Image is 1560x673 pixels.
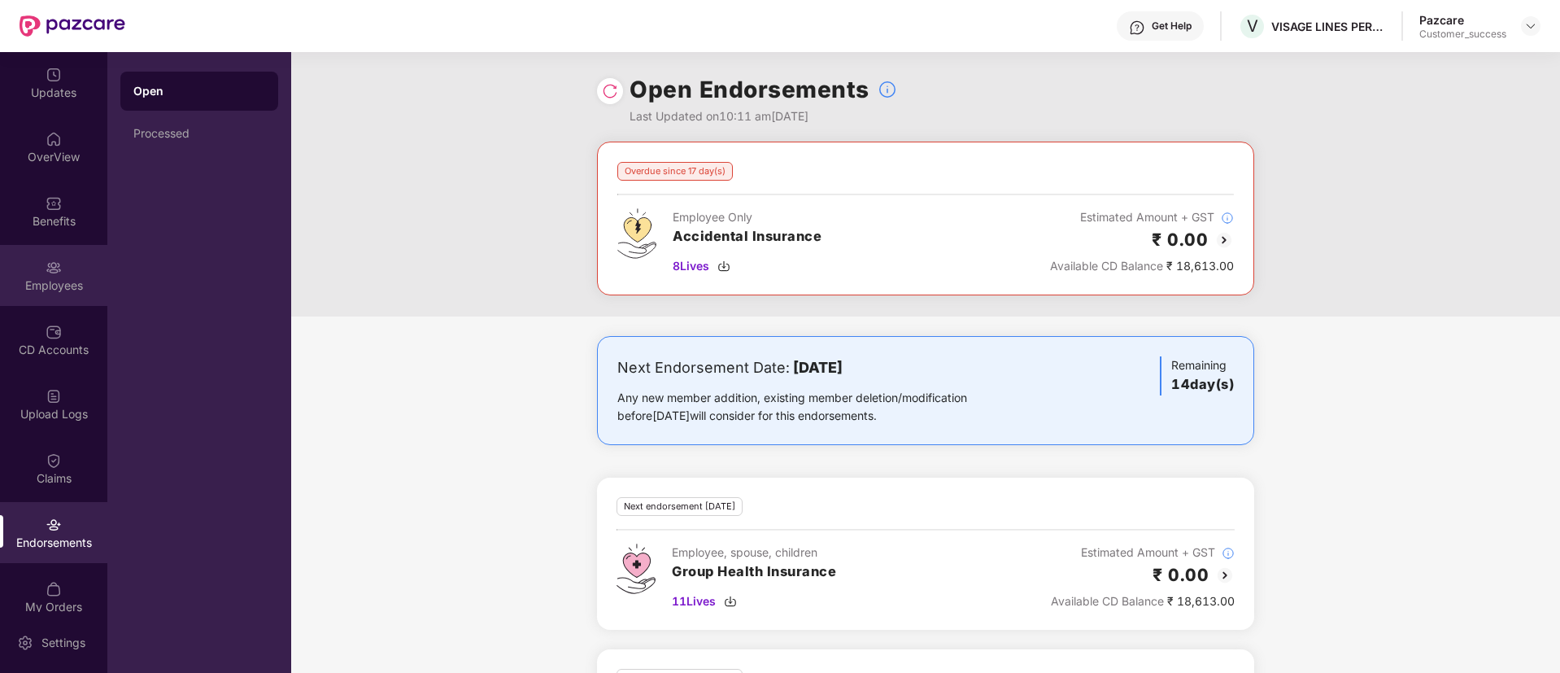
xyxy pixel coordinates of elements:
[602,83,618,99] img: svg+xml;base64,PHN2ZyBpZD0iUmVsb2FkLTMyeDMyIiB4bWxucz0iaHR0cDovL3d3dy53My5vcmcvMjAwMC9zdmciIHdpZH...
[1050,257,1234,275] div: ₹ 18,613.00
[630,72,869,107] h1: Open Endorsements
[793,359,843,376] b: [DATE]
[1419,12,1506,28] div: Pazcare
[672,592,716,610] span: 11 Lives
[1221,212,1234,225] img: svg+xml;base64,PHN2ZyBpZD0iSW5mb18tXzMyeDMyIiBkYXRhLW5hbWU9IkluZm8gLSAzMngzMiIgeG1sbnM9Imh0dHA6Ly...
[1215,566,1235,585] img: svg+xml;base64,PHN2ZyBpZD0iQmFjay0yMHgyMCIgeG1sbnM9Imh0dHA6Ly93d3cudzMub3JnLzIwMDAvc3ZnIiB3aWR0aD...
[617,497,743,516] div: Next endorsement [DATE]
[1214,230,1234,250] img: svg+xml;base64,PHN2ZyBpZD0iQmFjay0yMHgyMCIgeG1sbnM9Imh0dHA6Ly93d3cudzMub3JnLzIwMDAvc3ZnIiB3aWR0aD...
[20,15,125,37] img: New Pazcare Logo
[1152,20,1192,33] div: Get Help
[672,562,836,583] h3: Group Health Insurance
[46,195,62,212] img: svg+xml;base64,PHN2ZyBpZD0iQmVuZWZpdHMiIHhtbG5zPSJodHRwOi8vd3d3LnczLm9yZy8yMDAwL3N2ZyIgd2lkdGg9Ij...
[1153,562,1209,588] h2: ₹ 0.00
[37,635,90,651] div: Settings
[1129,20,1145,36] img: svg+xml;base64,PHN2ZyBpZD0iSGVscC0zMngzMiIgeG1sbnM9Imh0dHA6Ly93d3cudzMub3JnLzIwMDAvc3ZnIiB3aWR0aD...
[617,208,656,259] img: svg+xml;base64,PHN2ZyB4bWxucz0iaHR0cDovL3d3dy53My5vcmcvMjAwMC9zdmciIHdpZHRoPSI0OS4zMjEiIGhlaWdodD...
[1051,592,1235,610] div: ₹ 18,613.00
[46,517,62,533] img: svg+xml;base64,PHN2ZyBpZD0iRW5kb3JzZW1lbnRzIiB4bWxucz0iaHR0cDovL3d3dy53My5vcmcvMjAwMC9zdmciIHdpZH...
[46,260,62,276] img: svg+xml;base64,PHN2ZyBpZD0iRW1wbG95ZWVzIiB4bWxucz0iaHR0cDovL3d3dy53My5vcmcvMjAwMC9zdmciIHdpZHRoPS...
[1152,226,1208,253] h2: ₹ 0.00
[46,67,62,83] img: svg+xml;base64,PHN2ZyBpZD0iVXBkYXRlZCIgeG1sbnM9Imh0dHA6Ly93d3cudzMub3JnLzIwMDAvc3ZnIiB3aWR0aD0iMj...
[724,595,737,608] img: svg+xml;base64,PHN2ZyBpZD0iRG93bmxvYWQtMzJ4MzIiIHhtbG5zPSJodHRwOi8vd3d3LnczLm9yZy8yMDAwL3N2ZyIgd2...
[1524,20,1537,33] img: svg+xml;base64,PHN2ZyBpZD0iRHJvcGRvd24tMzJ4MzIiIHhtbG5zPSJodHRwOi8vd3d3LnczLm9yZy8yMDAwL3N2ZyIgd2...
[133,83,265,99] div: Open
[1222,547,1235,560] img: svg+xml;base64,PHN2ZyBpZD0iSW5mb18tXzMyeDMyIiBkYXRhLW5hbWU9IkluZm8gLSAzMngzMiIgeG1sbnM9Imh0dHA6Ly...
[672,544,836,562] div: Employee, spouse, children
[1050,208,1234,226] div: Estimated Amount + GST
[1419,28,1506,41] div: Customer_success
[1051,594,1164,608] span: Available CD Balance
[46,131,62,147] img: svg+xml;base64,PHN2ZyBpZD0iSG9tZSIgeG1sbnM9Imh0dHA6Ly93d3cudzMub3JnLzIwMDAvc3ZnIiB3aWR0aD0iMjAiIG...
[46,452,62,469] img: svg+xml;base64,PHN2ZyBpZD0iQ2xhaW0iIHhtbG5zPSJodHRwOi8vd3d3LnczLm9yZy8yMDAwL3N2ZyIgd2lkdGg9IjIwIi...
[673,208,821,226] div: Employee Only
[717,260,730,273] img: svg+xml;base64,PHN2ZyBpZD0iRG93bmxvYWQtMzJ4MzIiIHhtbG5zPSJodHRwOi8vd3d3LnczLm9yZy8yMDAwL3N2ZyIgd2...
[1271,19,1385,34] div: VISAGE LINES PERSONAL CARE PRIVATE LIMITED
[46,581,62,597] img: svg+xml;base64,PHN2ZyBpZD0iTXlfT3JkZXJzIiBkYXRhLW5hbWU9Ik15IE9yZGVycyIgeG1sbnM9Imh0dHA6Ly93d3cudz...
[46,324,62,340] img: svg+xml;base64,PHN2ZyBpZD0iQ0RfQWNjb3VudHMiIGRhdGEtbmFtZT0iQ0QgQWNjb3VudHMiIHhtbG5zPSJodHRwOi8vd3...
[617,162,733,181] div: Overdue since 17 day(s)
[617,544,656,594] img: svg+xml;base64,PHN2ZyB4bWxucz0iaHR0cDovL3d3dy53My5vcmcvMjAwMC9zdmciIHdpZHRoPSI0Ny43MTQiIGhlaWdodD...
[673,226,821,247] h3: Accidental Insurance
[46,388,62,404] img: svg+xml;base64,PHN2ZyBpZD0iVXBsb2FkX0xvZ3MiIGRhdGEtbmFtZT0iVXBsb2FkIExvZ3MiIHhtbG5zPSJodHRwOi8vd3...
[630,107,897,125] div: Last Updated on 10:11 am[DATE]
[878,80,897,99] img: svg+xml;base64,PHN2ZyBpZD0iSW5mb18tXzMyeDMyIiBkYXRhLW5hbWU9IkluZm8gLSAzMngzMiIgeG1sbnM9Imh0dHA6Ly...
[673,257,709,275] span: 8 Lives
[1050,259,1163,273] span: Available CD Balance
[1051,544,1235,562] div: Estimated Amount + GST
[1171,374,1234,395] h3: 14 day(s)
[1160,356,1234,395] div: Remaining
[133,127,265,140] div: Processed
[17,635,33,651] img: svg+xml;base64,PHN2ZyBpZD0iU2V0dGluZy0yMHgyMCIgeG1sbnM9Imh0dHA6Ly93d3cudzMub3JnLzIwMDAvc3ZnIiB3aW...
[617,389,1018,425] div: Any new member addition, existing member deletion/modification before [DATE] will consider for th...
[1247,16,1258,36] span: V
[617,356,1018,379] div: Next Endorsement Date:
